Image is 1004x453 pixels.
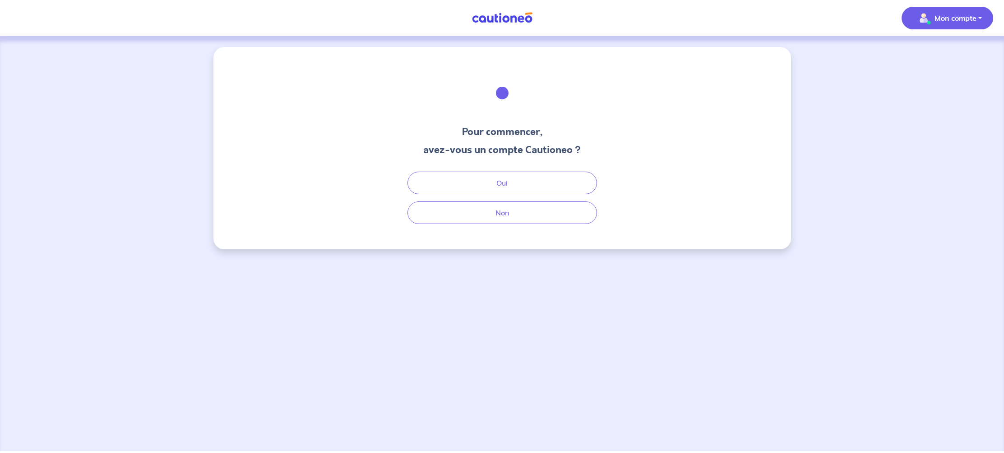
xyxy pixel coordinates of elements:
[423,143,581,157] h3: avez-vous un compte Cautioneo ?
[407,201,597,224] button: Non
[468,12,536,23] img: Cautioneo
[478,69,527,117] img: illu_welcome.svg
[935,13,976,23] p: Mon compte
[423,125,581,139] h3: Pour commencer,
[407,172,597,194] button: Oui
[902,7,993,29] button: illu_account_valid_menu.svgMon compte
[916,11,931,25] img: illu_account_valid_menu.svg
